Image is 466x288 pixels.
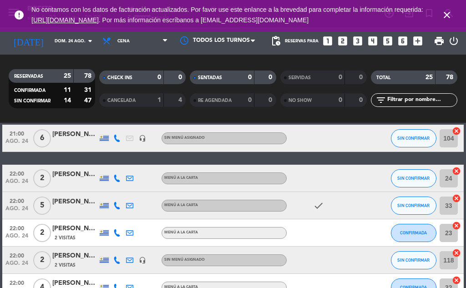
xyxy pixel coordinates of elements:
strong: 78 [446,74,455,81]
strong: 14 [64,97,71,104]
span: MENÚ A LA CARTA [164,203,198,207]
span: TOTAL [376,76,390,80]
strong: 0 [178,74,184,81]
span: NO SHOW [289,98,312,103]
span: ago. 24 [5,206,28,216]
span: ago. 24 [5,138,28,149]
strong: 0 [268,74,274,81]
i: cancel [452,248,461,258]
span: 21:00 [5,128,28,138]
i: looks_4 [367,35,379,47]
strong: 25 [425,74,433,81]
i: looks_two [337,35,349,47]
i: close [441,10,452,20]
i: check [313,200,324,211]
i: looks_one [322,35,334,47]
i: cancel [452,126,461,136]
div: [PERSON_NAME] [52,169,98,180]
strong: 78 [84,73,93,79]
i: [DATE] [7,32,50,50]
strong: 0 [268,97,274,103]
span: CONFIRMADA [14,88,46,93]
span: 2 [33,251,51,269]
span: MENÚ A LA CARTA [164,231,198,234]
span: CHECK INS [107,76,132,80]
span: MENÚ A LA CARTA [164,176,198,180]
span: 22:00 [5,168,28,178]
span: SIN CONFIRMAR [397,203,430,208]
strong: 25 [64,73,71,79]
button: CONFIRMADA [391,224,436,242]
div: [PERSON_NAME] [52,251,98,261]
span: 22:00 [5,250,28,260]
span: Reservas para [285,39,319,44]
span: 22:00 [5,195,28,206]
div: [PERSON_NAME] [52,223,98,234]
strong: 4 [178,97,184,103]
strong: 0 [248,97,252,103]
strong: 47 [84,97,93,104]
span: pending_actions [270,35,281,46]
button: SIN CONFIRMAR [391,197,436,215]
strong: 0 [157,74,161,81]
i: cancel [452,194,461,203]
div: LOG OUT [448,27,459,55]
span: 6 [33,129,51,147]
i: cancel [452,167,461,176]
span: RESERVADAS [14,74,43,79]
i: add_box [412,35,424,47]
i: power_settings_new [448,35,459,46]
strong: 11 [64,87,71,93]
i: headset_mic [139,135,146,142]
strong: 0 [359,74,365,81]
span: 2 Visitas [55,262,76,269]
i: arrow_drop_down [85,35,96,46]
span: 2 [33,169,51,187]
span: print [434,35,445,46]
i: looks_5 [382,35,394,47]
span: SIN CONFIRMAR [14,99,51,103]
i: filter_list [375,95,386,106]
span: 5 [33,197,51,215]
span: RE AGENDADA [198,98,232,103]
strong: 0 [339,74,342,81]
strong: 31 [84,87,93,93]
i: headset_mic [139,257,146,264]
i: looks_6 [397,35,409,47]
span: CANCELADA [107,98,136,103]
button: SIN CONFIRMAR [391,129,436,147]
button: SIN CONFIRMAR [391,169,436,187]
span: ago. 24 [5,178,28,189]
span: No contamos con los datos de facturación actualizados. Por favor use este enlance a la brevedad p... [31,6,423,24]
span: 22:00 [5,222,28,233]
span: 2 [33,224,51,242]
div: [PERSON_NAME] [52,197,98,207]
input: Filtrar por nombre... [386,95,457,105]
a: [URL][DOMAIN_NAME] [31,16,99,24]
strong: 0 [248,74,252,81]
i: error [14,10,25,20]
span: 2 Visitas [55,234,76,242]
strong: 0 [359,97,365,103]
strong: 1 [157,97,161,103]
span: SIN CONFIRMAR [397,136,430,141]
div: [PERSON_NAME] [52,129,98,140]
button: SIN CONFIRMAR [391,251,436,269]
span: ago. 24 [5,233,28,243]
span: ago. 24 [5,260,28,271]
i: cancel [452,276,461,285]
span: SENTADAS [198,76,222,80]
span: CONFIRMADA [400,230,427,235]
span: SERVIDAS [289,76,311,80]
span: Sin menú asignado [164,136,205,140]
span: SIN CONFIRMAR [397,258,430,263]
i: looks_3 [352,35,364,47]
i: cancel [452,221,461,230]
span: SIN CONFIRMAR [397,176,430,181]
a: . Por más información escríbanos a [EMAIL_ADDRESS][DOMAIN_NAME] [99,16,309,24]
span: 22:00 [5,277,28,288]
span: Sin menú asignado [164,258,205,262]
strong: 0 [339,97,342,103]
span: Cena [117,39,130,44]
